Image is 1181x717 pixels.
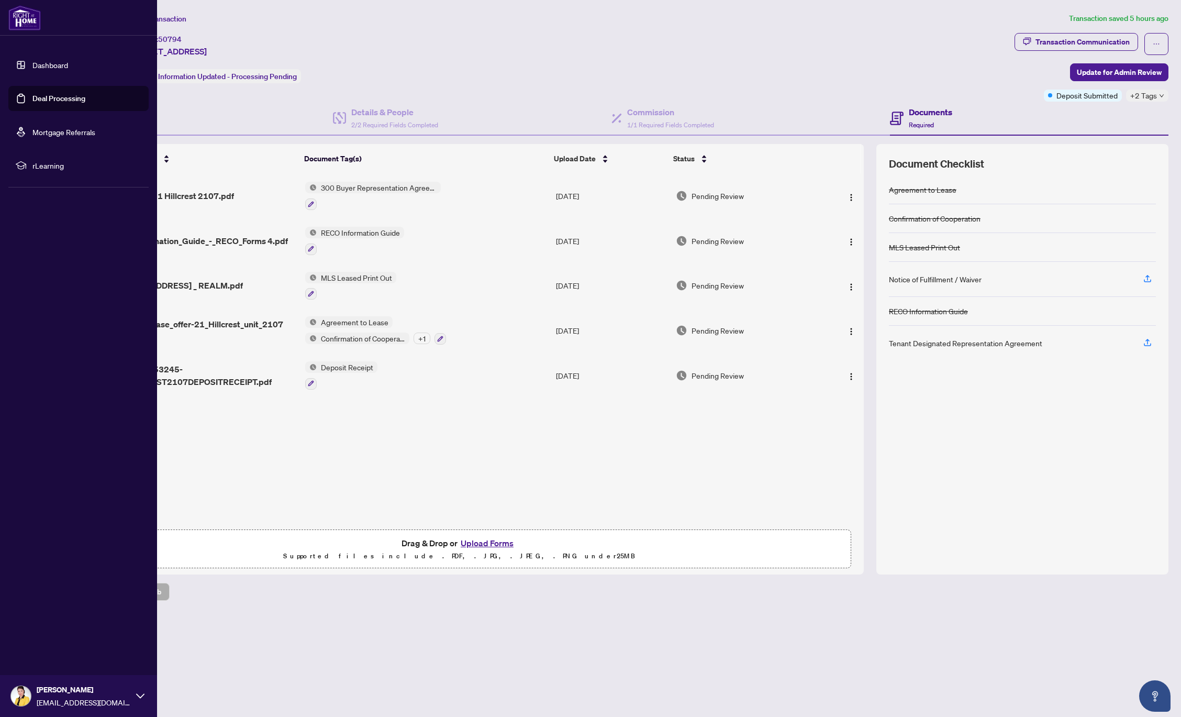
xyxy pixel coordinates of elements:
span: [STREET_ADDRESS] [130,45,207,58]
span: [STREET_ADDRESS] _ REALM.pdf [112,279,243,292]
div: Confirmation of Cooperation [889,213,981,224]
div: Status: [130,69,301,83]
img: Document Status [676,280,687,291]
img: Status Icon [305,361,317,373]
span: Required [909,121,934,129]
h4: Documents [909,106,952,118]
img: Logo [847,327,855,336]
th: Upload Date [550,144,669,173]
button: Status Icon300 Buyer Representation Agreement - Authority for Purchase or Lease [305,182,441,210]
button: Status IconMLS Leased Print Out [305,272,396,300]
button: Logo [843,322,860,339]
span: Drag & Drop or [402,536,517,550]
button: Logo [843,367,860,384]
div: Agreement to Lease [889,184,956,195]
img: Status Icon [305,227,317,238]
span: accepted lease_offer-21_Hillcrest_unit_2107 1.pdf [112,318,297,343]
span: View Transaction [130,14,186,24]
img: Logo [847,283,855,291]
img: Document Status [676,190,687,202]
a: Mortgage Referrals [32,127,95,137]
img: Status Icon [305,272,317,283]
div: Notice of Fulfillment / Waiver [889,273,982,285]
th: Document Tag(s) [300,144,550,173]
p: Supported files include .PDF, .JPG, .JPEG, .PNG under 25 MB [74,550,844,562]
span: ellipsis [1153,40,1160,48]
td: [DATE] [552,263,672,308]
span: Drag & Drop orUpload FormsSupported files include .PDF, .JPG, .JPEG, .PNG under25MB [68,530,851,569]
img: Document Status [676,235,687,247]
img: logo [8,5,41,30]
button: Status IconDeposit Receipt [305,361,377,390]
h4: Commission [627,106,714,118]
img: Status Icon [305,333,317,344]
span: 1/1 Required Fields Completed [627,121,714,129]
div: + 1 [414,333,430,344]
span: 300-BRA -21 Hillcrest 2107.pdf [112,190,234,202]
span: Document Checklist [889,157,984,171]
div: MLS Leased Print Out [889,241,960,253]
div: RECO Information Guide [889,305,968,317]
span: Reco_Information_Guide_-_RECO_Forms 4.pdf [112,235,288,247]
span: Deposit Receipt [317,361,377,373]
span: Upload Date [554,153,596,164]
span: +2 Tags [1130,90,1157,102]
span: Agreement to Lease [317,316,393,328]
span: Pending Review [692,370,744,381]
button: Logo [843,277,860,294]
img: Logo [847,372,855,381]
span: Status [673,153,695,164]
span: Pending Review [692,190,744,202]
div: Transaction Communication [1035,34,1130,50]
a: Deal Processing [32,94,85,103]
img: Logo [847,193,855,202]
img: Document Status [676,325,687,336]
img: Status Icon [305,182,317,193]
span: Pending Review [692,280,744,291]
article: Transaction saved 5 hours ago [1069,13,1168,25]
span: 1756465753245-21HILLCREST2107DEPOSITRECEIPT.pdf [112,363,297,388]
h4: Details & People [351,106,438,118]
span: Deposit Submitted [1056,90,1118,101]
th: Status [669,144,818,173]
span: down [1159,93,1164,98]
img: Profile Icon [11,686,31,706]
span: Information Updated - Processing Pending [158,72,297,81]
span: rLearning [32,160,141,171]
span: Pending Review [692,325,744,336]
span: 300 Buyer Representation Agreement - Authority for Purchase or Lease [317,182,441,193]
span: 50794 [158,35,182,44]
button: Transaction Communication [1015,33,1138,51]
span: MLS Leased Print Out [317,272,396,283]
span: RECO Information Guide [317,227,404,238]
button: Upload Forms [458,536,517,550]
button: Status IconAgreement to LeaseStatus IconConfirmation of Cooperation+1 [305,316,446,345]
button: Logo [843,187,860,204]
img: Status Icon [305,316,317,328]
span: [EMAIL_ADDRESS][DOMAIN_NAME] [37,697,131,708]
button: Open asap [1139,680,1171,712]
img: Logo [847,238,855,246]
img: Document Status [676,370,687,381]
a: Dashboard [32,60,68,70]
td: [DATE] [552,173,672,218]
th: (5) File Name [107,144,300,173]
div: Tenant Designated Representation Agreement [889,337,1042,349]
span: 2/2 Required Fields Completed [351,121,438,129]
span: Confirmation of Cooperation [317,333,409,344]
td: [DATE] [552,308,672,353]
span: [PERSON_NAME] [37,684,131,696]
td: [DATE] [552,353,672,398]
span: Pending Review [692,235,744,247]
button: Status IconRECO Information Guide [305,227,404,255]
button: Update for Admin Review [1070,63,1168,81]
button: Logo [843,233,860,249]
span: Update for Admin Review [1077,64,1162,81]
td: [DATE] [552,218,672,263]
